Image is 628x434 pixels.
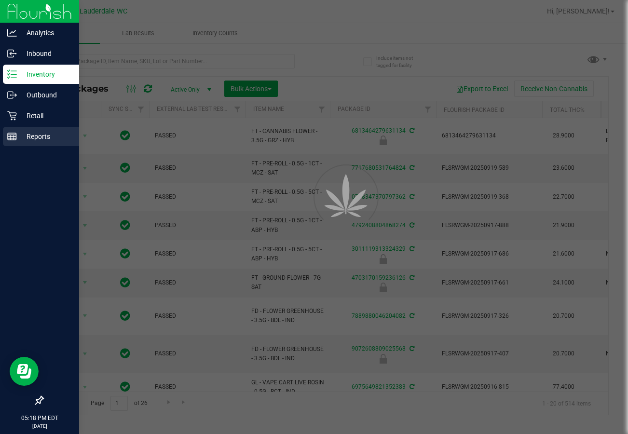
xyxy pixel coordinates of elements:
[7,28,17,38] inline-svg: Analytics
[10,357,39,386] iframe: Resource center
[17,48,75,59] p: Inbound
[17,89,75,101] p: Outbound
[17,110,75,122] p: Retail
[7,111,17,121] inline-svg: Retail
[7,132,17,141] inline-svg: Reports
[17,27,75,39] p: Analytics
[4,422,75,430] p: [DATE]
[17,68,75,80] p: Inventory
[4,414,75,422] p: 05:18 PM EDT
[7,69,17,79] inline-svg: Inventory
[7,49,17,58] inline-svg: Inbound
[7,90,17,100] inline-svg: Outbound
[17,131,75,142] p: Reports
